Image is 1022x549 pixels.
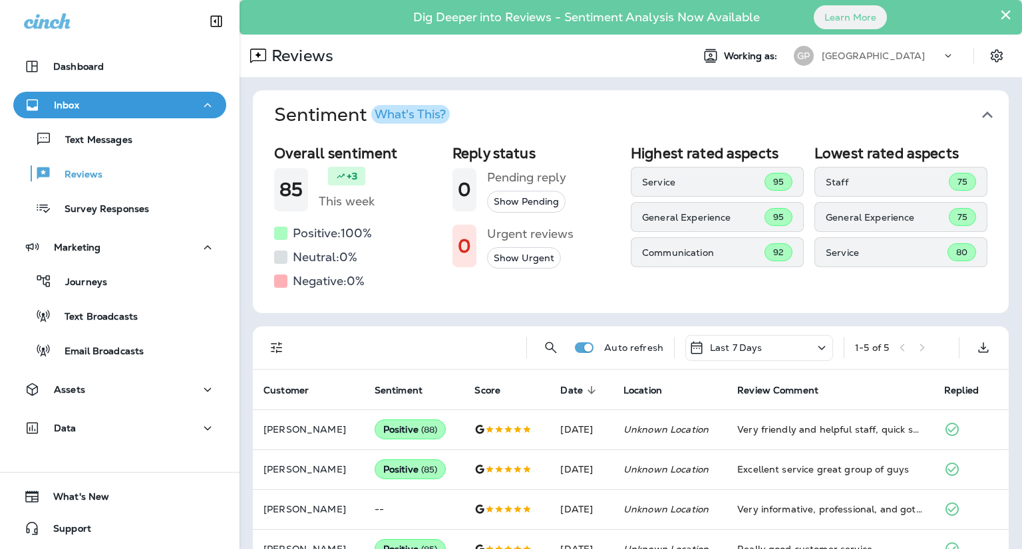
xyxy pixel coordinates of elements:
[773,211,784,223] span: 95
[957,211,967,223] span: 75
[51,346,144,358] p: Email Broadcasts
[347,169,357,183] p: +3
[375,108,446,120] div: What's This?
[198,8,235,35] button: Collapse Sidebar
[826,212,949,223] p: General Experience
[814,145,987,162] h2: Lowest rated aspects
[421,424,438,435] span: ( 88 )
[266,46,333,66] p: Reviews
[274,145,442,162] h2: Overall sentiment
[263,504,353,514] p: [PERSON_NAME]
[474,385,500,396] span: Score
[40,523,91,539] span: Support
[487,191,566,213] button: Show Pending
[13,336,226,364] button: Email Broadcasts
[956,247,967,258] span: 80
[970,334,997,361] button: Export as CSV
[375,385,423,396] span: Sentiment
[263,334,290,361] button: Filters
[944,385,979,396] span: Replied
[550,489,613,529] td: [DATE]
[51,169,102,181] p: Reviews
[375,384,440,396] span: Sentiment
[560,384,600,396] span: Date
[642,177,765,187] p: Service
[13,267,226,295] button: Journeys
[773,247,784,258] span: 92
[371,105,450,124] button: What's This?
[623,463,709,475] em: Unknown Location
[855,342,889,353] div: 1 - 5 of 5
[13,53,226,80] button: Dashboard
[999,4,1012,25] button: Close
[375,459,446,479] div: Positive
[53,61,104,72] p: Dashboard
[550,409,613,449] td: [DATE]
[458,235,471,257] h1: 0
[375,15,798,19] p: Dig Deeper into Reviews - Sentiment Analysis Now Available
[51,203,149,216] p: Survey Responses
[364,489,464,529] td: --
[13,483,226,510] button: What's New
[794,46,814,66] div: GP
[550,449,613,489] td: [DATE]
[13,160,226,187] button: Reviews
[737,385,818,396] span: Review Comment
[293,247,357,268] h5: Neutral: 0 %
[604,342,663,353] p: Auto refresh
[623,384,679,396] span: Location
[985,44,1009,68] button: Settings
[263,384,326,396] span: Customer
[13,92,226,118] button: Inbox
[737,423,923,436] div: Very friendly and helpful staff, quick service. Definitely will go back when needed.
[724,51,780,62] span: Working as:
[737,384,836,396] span: Review Comment
[773,176,784,187] span: 95
[957,176,967,187] span: 75
[826,247,947,258] p: Service
[13,302,226,330] button: Text Broadcasts
[13,415,226,441] button: Data
[737,502,923,516] div: Very informative, professional, and got the job done.
[293,223,372,244] h5: Positive: 100 %
[487,247,561,269] button: Show Urgent
[263,424,353,435] p: [PERSON_NAME]
[642,247,765,258] p: Communication
[737,463,923,476] div: Excellent service great group of guys
[274,104,450,126] h1: Sentiment
[487,223,574,245] h5: Urgent reviews
[52,134,132,147] p: Text Messages
[487,167,566,188] h5: Pending reply
[279,179,303,201] h1: 85
[560,385,583,396] span: Date
[944,384,996,396] span: Replied
[814,5,887,29] button: Learn More
[54,384,85,395] p: Assets
[13,376,226,403] button: Assets
[375,419,446,439] div: Positive
[452,145,620,162] h2: Reply status
[54,242,100,253] p: Marketing
[458,179,471,201] h1: 0
[538,334,564,361] button: Search Reviews
[642,212,765,223] p: General Experience
[319,191,375,212] h5: This week
[263,385,309,396] span: Customer
[474,384,518,396] span: Score
[52,276,107,289] p: Journeys
[710,342,763,353] p: Last 7 Days
[13,234,226,261] button: Marketing
[293,271,365,292] h5: Negative: 0 %
[263,90,1019,140] button: SentimentWhat's This?
[421,464,438,475] span: ( 85 )
[51,311,138,324] p: Text Broadcasts
[826,177,949,187] p: Staff
[13,194,226,222] button: Survey Responses
[54,100,79,110] p: Inbox
[253,140,1009,313] div: SentimentWhat's This?
[623,385,662,396] span: Location
[631,145,804,162] h2: Highest rated aspects
[263,464,353,475] p: [PERSON_NAME]
[54,423,77,433] p: Data
[40,491,109,507] span: What's New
